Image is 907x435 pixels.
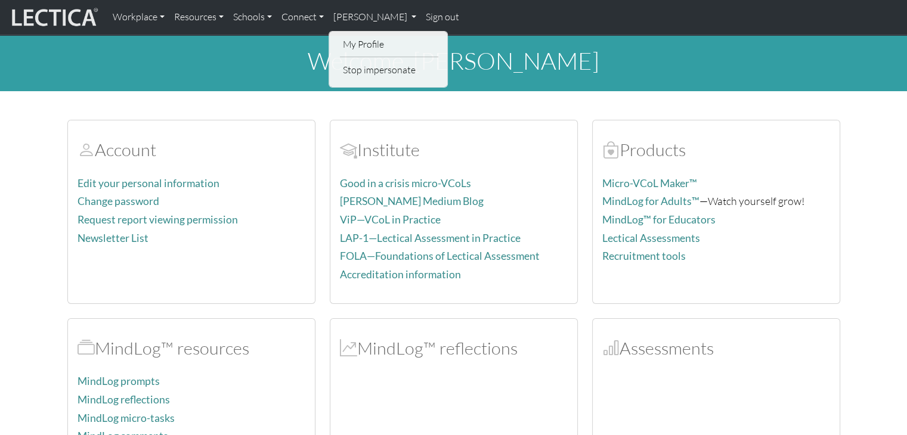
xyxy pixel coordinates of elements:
[602,177,697,189] a: Micro-VCoL Maker™
[340,36,438,78] ul: [PERSON_NAME]
[78,195,159,207] a: Change password
[340,213,441,226] a: ViP—VCoL in Practice
[340,139,568,160] h2: Institute
[340,195,484,207] a: [PERSON_NAME] Medium Blog
[78,139,305,160] h2: Account
[602,337,620,359] span: Assessments
[78,337,95,359] span: MindLog™ resources
[340,139,357,160] span: Account
[602,139,620,160] span: Products
[602,250,686,262] a: Recruitment tools
[78,412,175,424] a: MindLog micro-tasks
[329,5,421,30] a: [PERSON_NAME]
[228,5,277,30] a: Schools
[340,177,471,189] a: Good in a crisis micro-VCoLs
[78,232,148,244] a: Newsletter List
[340,232,521,244] a: LAP-1—Lectical Assessment in Practice
[78,213,238,226] a: Request report viewing permission
[602,338,830,359] h2: Assessments
[602,213,716,226] a: MindLog™ for Educators
[169,5,228,30] a: Resources
[78,338,305,359] h2: MindLog™ resources
[78,177,219,189] a: Edit your personal information
[340,62,438,78] a: Stop impersonate
[78,393,170,406] a: MindLog reflections
[340,36,438,52] a: My Profile
[340,268,461,281] a: Accreditation information
[602,139,830,160] h2: Products
[78,375,160,387] a: MindLog prompts
[602,192,830,210] p: —Watch yourself grow!
[78,139,95,160] span: Account
[9,6,98,29] img: lecticalive
[108,5,169,30] a: Workplace
[277,5,329,30] a: Connect
[602,232,700,244] a: Lectical Assessments
[602,195,699,207] a: MindLog for Adults™
[340,337,357,359] span: MindLog
[340,250,540,262] a: FOLA—Foundations of Lectical Assessment
[421,5,464,30] a: Sign out
[340,338,568,359] h2: MindLog™ reflections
